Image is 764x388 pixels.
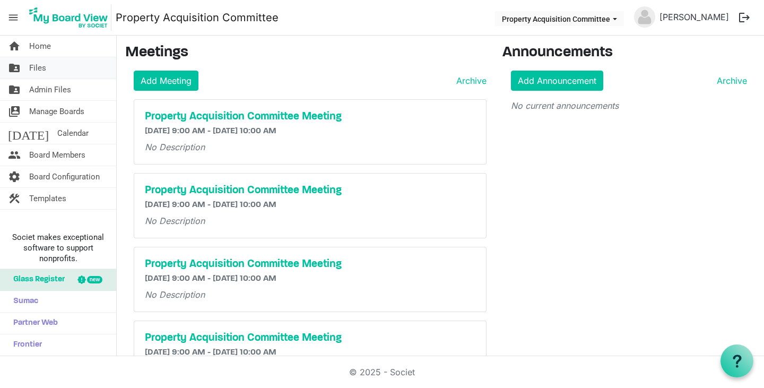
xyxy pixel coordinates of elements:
span: Calendar [57,123,89,144]
p: No Description [145,214,475,227]
span: Board Configuration [29,166,100,187]
p: No Description [145,141,475,153]
span: Partner Web [8,313,58,334]
a: Archive [452,74,487,87]
span: people [8,144,21,166]
span: settings [8,166,21,187]
h6: [DATE] 9:00 AM - [DATE] 10:00 AM [145,348,475,358]
h6: [DATE] 9:00 AM - [DATE] 10:00 AM [145,126,475,136]
a: Property Acquisition Committee Meeting [145,332,475,344]
span: Templates [29,188,66,209]
span: Frontier [8,334,42,356]
a: My Board View Logo [26,4,116,31]
a: Property Acquisition Committee Meeting [145,110,475,123]
span: Sumac [8,291,38,312]
span: [DATE] [8,123,49,144]
span: folder_shared [8,79,21,100]
p: No Description [145,288,475,301]
span: construction [8,188,21,209]
button: logout [733,6,756,29]
a: [PERSON_NAME] [655,6,733,28]
img: My Board View Logo [26,4,111,31]
span: Admin Files [29,79,71,100]
span: Manage Boards [29,101,84,122]
h6: [DATE] 9:00 AM - [DATE] 10:00 AM [145,274,475,284]
span: switch_account [8,101,21,122]
h3: Meetings [125,44,487,62]
span: menu [3,7,23,28]
img: no-profile-picture.svg [634,6,655,28]
a: Property Acquisition Committee Meeting [145,184,475,197]
a: Add Announcement [511,71,603,91]
a: Property Acquisition Committee [116,7,279,28]
span: Glass Register [8,269,65,290]
span: folder_shared [8,57,21,79]
div: new [87,276,102,283]
p: No current announcements [511,99,748,112]
a: © 2025 - Societ [349,367,415,377]
a: Archive [713,74,747,87]
a: Add Meeting [134,71,198,91]
a: Property Acquisition Committee Meeting [145,258,475,271]
span: Societ makes exceptional software to support nonprofits. [5,232,111,264]
span: Files [29,57,46,79]
h3: Announcements [502,44,756,62]
button: Property Acquisition Committee dropdownbutton [495,11,624,26]
h6: [DATE] 9:00 AM - [DATE] 10:00 AM [145,200,475,210]
span: Home [29,36,51,57]
span: Board Members [29,144,85,166]
span: home [8,36,21,57]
